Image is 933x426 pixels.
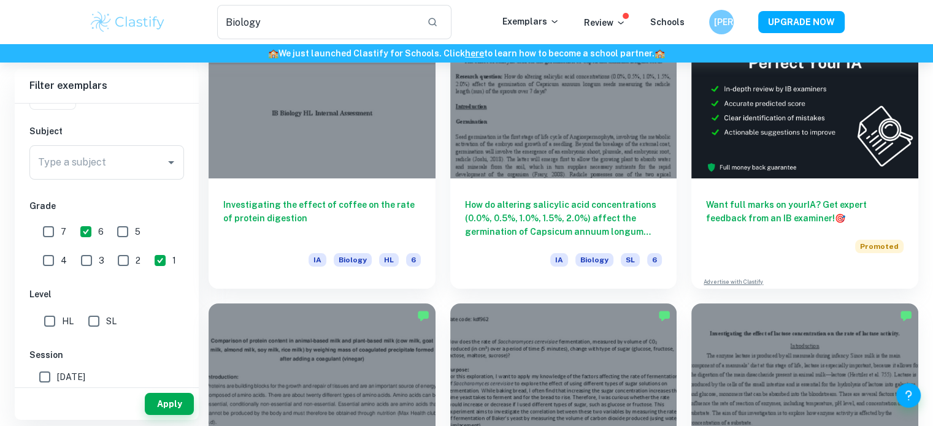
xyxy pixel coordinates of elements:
[835,213,845,223] span: 🎯
[61,254,67,267] span: 4
[621,253,640,267] span: SL
[2,47,931,60] h6: We just launched Clastify for Schools. Click to learn how to become a school partner.
[89,10,167,34] img: Clastify logo
[465,48,484,58] a: here
[106,314,117,328] span: SL
[647,253,662,267] span: 6
[268,48,278,58] span: 🏫
[209,9,436,289] a: Investigating the effect of coffee on the rate of protein digestionIABiologyHL6
[145,393,194,415] button: Apply
[217,5,418,39] input: Search for any exemplars...
[900,310,912,322] img: Marked
[691,9,918,289] a: Want full marks on yourIA? Get expert feedback from an IB examiner!PromotedAdvertise with Clastify
[714,15,728,29] h6: [PERSON_NAME]
[658,310,670,322] img: Marked
[163,154,180,171] button: Open
[223,198,421,238] h6: Investigating the effect of coffee on the rate of protein digestion
[62,314,74,328] span: HL
[29,199,184,213] h6: Grade
[450,9,677,289] a: How do altering salicylic acid concentrations (0.0%, 0.5%, 1.0%, 1.5%, 2.0%) affect the germinati...
[61,225,66,238] span: 7
[650,17,685,27] a: Schools
[309,253,326,267] span: IA
[15,69,199,103] h6: Filter exemplars
[29,348,184,362] h6: Session
[99,254,104,267] span: 3
[896,383,921,408] button: Help and Feedback
[575,253,613,267] span: Biology
[584,16,626,29] p: Review
[417,310,429,322] img: Marked
[136,254,140,267] span: 2
[706,198,904,225] h6: Want full marks on your IA ? Get expert feedback from an IB examiner!
[704,278,763,286] a: Advertise with Clastify
[691,9,918,178] img: Thumbnail
[709,10,734,34] button: [PERSON_NAME]
[29,287,184,301] h6: Level
[502,15,559,28] p: Exemplars
[172,254,176,267] span: 1
[655,48,665,58] span: 🏫
[334,253,372,267] span: Biology
[855,240,904,253] span: Promoted
[57,370,85,384] span: [DATE]
[406,253,421,267] span: 6
[379,253,399,267] span: HL
[550,253,568,267] span: IA
[135,225,140,238] span: 5
[758,11,845,33] button: UPGRADE NOW
[98,225,104,238] span: 6
[29,124,184,138] h6: Subject
[465,198,662,238] h6: How do altering salicylic acid concentrations (0.0%, 0.5%, 1.0%, 1.5%, 2.0%) affect the germinati...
